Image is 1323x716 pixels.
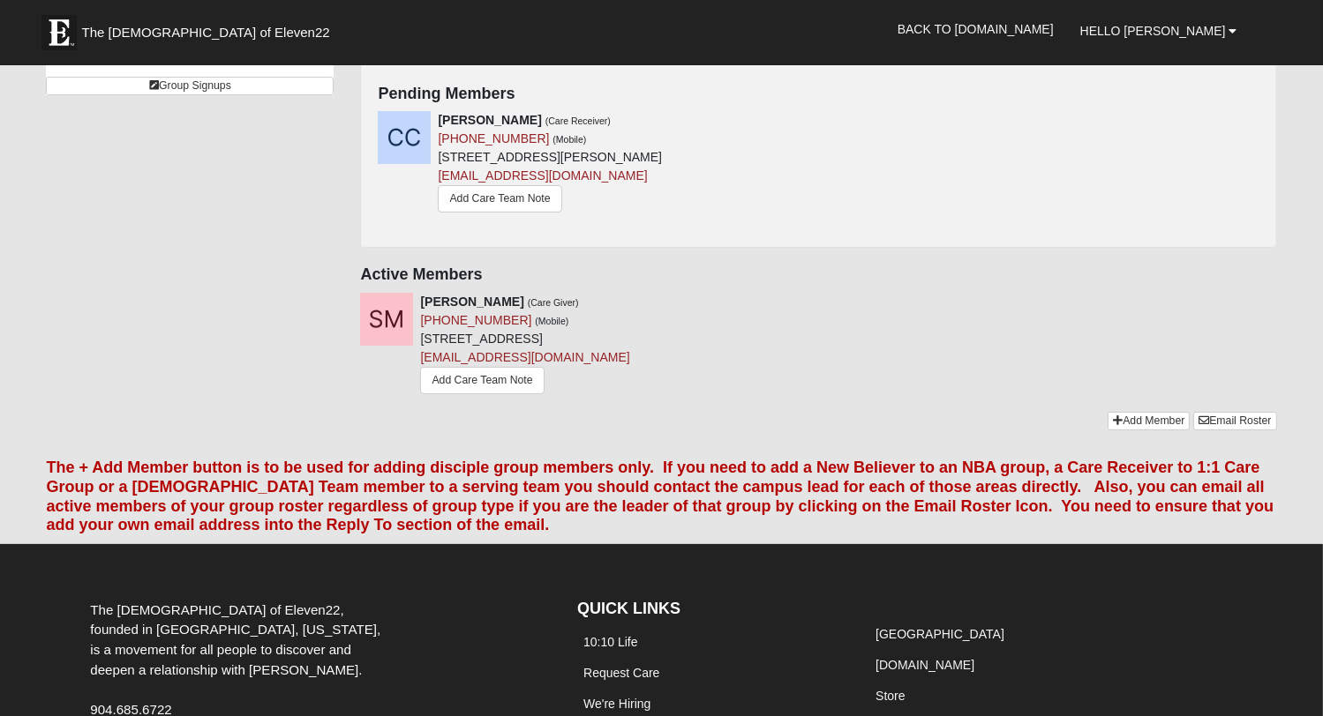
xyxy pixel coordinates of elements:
h4: QUICK LINKS [577,600,843,619]
h4: Active Members [360,265,1276,285]
span: The [DEMOGRAPHIC_DATA] of Eleven22 [81,24,329,41]
a: Hello [PERSON_NAME] [1067,9,1251,53]
small: (Care Receiver) [545,116,611,126]
font: The + Add Member button is to be used for adding disciple group members only. If you need to add ... [46,459,1274,533]
a: The [DEMOGRAPHIC_DATA] of Eleven22 [33,6,386,50]
h4: Pending Members [378,85,1259,104]
a: [GEOGRAPHIC_DATA] [876,627,1004,641]
a: Back to [DOMAIN_NAME] [884,7,1067,51]
strong: [PERSON_NAME] [420,295,523,309]
div: [STREET_ADDRESS][PERSON_NAME] [438,111,662,217]
small: (Care Giver) [528,297,579,308]
a: Add Member [1108,412,1190,430]
small: (Mobile) [535,316,568,326]
a: Email Roster [1193,412,1276,430]
a: Group Signups [46,77,334,95]
a: [PHONE_NUMBER] [438,131,549,145]
a: Add Care Team Note [420,367,544,394]
a: [EMAIL_ADDRESS][DOMAIN_NAME] [438,168,647,183]
small: (Mobile) [553,134,586,145]
a: Add Care Team Note [438,185,561,213]
img: Eleven22 logo [41,15,77,50]
span: Hello [PERSON_NAME] [1080,24,1226,38]
a: [DOMAIN_NAME] [876,658,974,672]
a: 10:10 Life [583,635,638,649]
a: [PHONE_NUMBER] [420,313,531,327]
a: Request Care [583,666,659,680]
a: [EMAIL_ADDRESS][DOMAIN_NAME] [420,350,629,364]
div: [STREET_ADDRESS] [420,293,629,399]
strong: [PERSON_NAME] [438,113,541,127]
